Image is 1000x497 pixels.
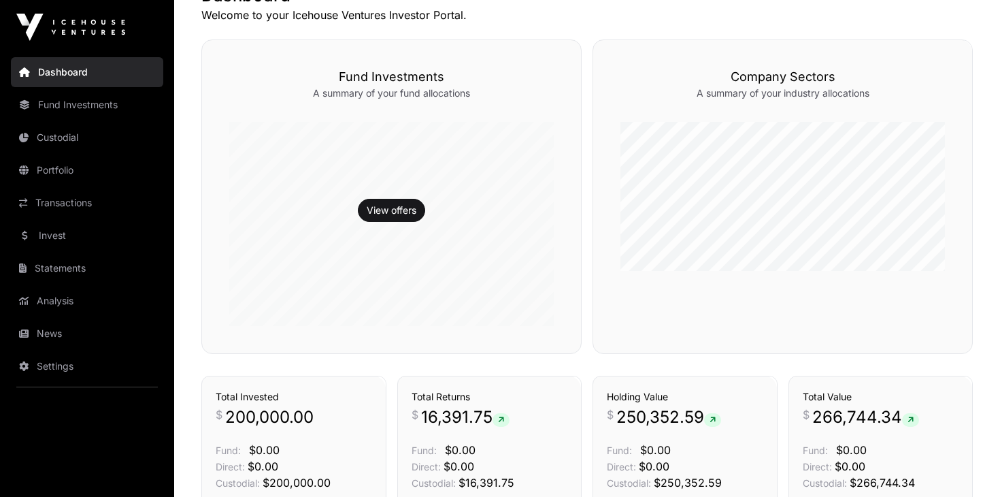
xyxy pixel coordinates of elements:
span: $ [803,406,810,423]
span: Fund: [607,445,632,456]
a: Invest [11,221,163,251]
span: Fund: [216,445,241,456]
img: Icehouse Ventures Logo [16,14,125,41]
span: $ [216,406,222,423]
a: News [11,319,163,349]
a: Fund Investments [11,90,163,120]
span: $0.00 [836,443,867,457]
span: 266,744.34 [812,406,919,428]
a: View offers [367,204,416,217]
span: $16,391.75 [459,476,514,490]
span: $ [607,406,614,423]
h3: Fund Investments [229,67,554,86]
a: Analysis [11,286,163,316]
span: $ [412,406,418,423]
a: Settings [11,351,163,381]
a: Dashboard [11,57,163,87]
button: View offers [358,199,425,222]
span: Direct: [803,461,832,472]
h3: Total Value [803,390,959,404]
a: Transactions [11,188,163,218]
span: $266,744.34 [850,476,915,490]
h3: Total Returns [412,390,568,404]
span: Fund: [803,445,828,456]
span: Custodial: [803,477,847,489]
p: Welcome to your Icehouse Ventures Investor Portal. [201,7,973,23]
span: Custodial: [607,477,651,489]
span: Direct: [216,461,245,472]
span: $200,000.00 [263,476,331,490]
span: 200,000.00 [225,406,314,428]
span: 16,391.75 [421,406,510,428]
span: Custodial: [412,477,456,489]
h3: Holding Value [607,390,763,404]
span: $0.00 [835,460,865,473]
a: Portfolio [11,155,163,185]
span: $0.00 [640,443,671,457]
span: Custodial: [216,477,260,489]
span: Fund: [412,445,437,456]
span: $0.00 [249,443,280,457]
h3: Total Invested [216,390,372,404]
p: A summary of your fund allocations [229,86,554,100]
a: Custodial [11,123,163,153]
span: 250,352.59 [616,406,721,428]
span: $0.00 [444,460,474,473]
p: A summary of your industry allocations [620,86,945,100]
span: $0.00 [248,460,278,473]
span: Direct: [412,461,441,472]
h3: Company Sectors [620,67,945,86]
span: $0.00 [639,460,669,473]
iframe: Chat Widget [932,432,1000,497]
span: $250,352.59 [654,476,722,490]
span: Direct: [607,461,636,472]
a: Statements [11,253,163,283]
span: $0.00 [445,443,476,457]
